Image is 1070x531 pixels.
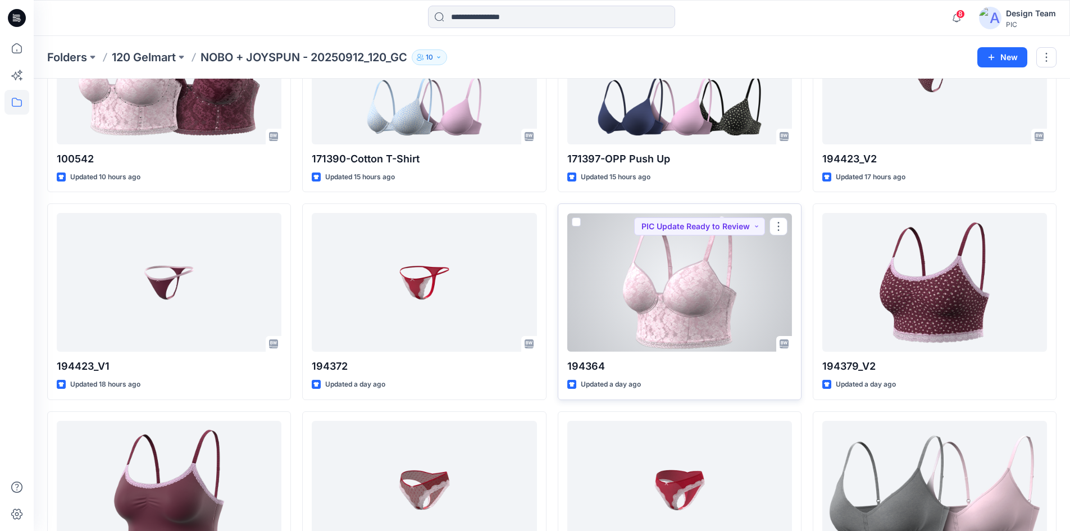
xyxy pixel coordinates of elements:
img: avatar [979,7,1001,29]
p: Updated 10 hours ago [70,171,140,183]
p: 171390-Cotton T-Shirt [312,151,536,167]
p: 10 [426,51,433,63]
p: Updated 18 hours ago [70,379,140,391]
p: 194423_V2 [822,151,1047,167]
p: Updated 15 hours ago [325,171,395,183]
a: 194364 [567,213,792,352]
a: 120 Gelmart [112,49,176,65]
div: Design Team [1006,7,1056,20]
p: Updated a day ago [325,379,385,391]
p: Updated a day ago [836,379,896,391]
a: 194423_V1 [57,213,281,352]
p: Updated a day ago [581,379,641,391]
div: PIC [1006,20,1056,29]
p: 194364 [567,358,792,374]
p: Updated 15 hours ago [581,171,650,183]
a: 194379_V2 [822,213,1047,352]
a: 194372 [312,213,536,352]
button: 10 [412,49,447,65]
p: Updated 17 hours ago [836,171,905,183]
a: Folders [47,49,87,65]
p: 100542 [57,151,281,167]
p: 194423_V1 [57,358,281,374]
button: New [977,47,1027,67]
span: 8 [956,10,965,19]
p: 194372 [312,358,536,374]
p: 171397-OPP Push Up [567,151,792,167]
p: 194379_V2 [822,358,1047,374]
p: NOBO + JOYSPUN - 20250912_120_GC [201,49,407,65]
